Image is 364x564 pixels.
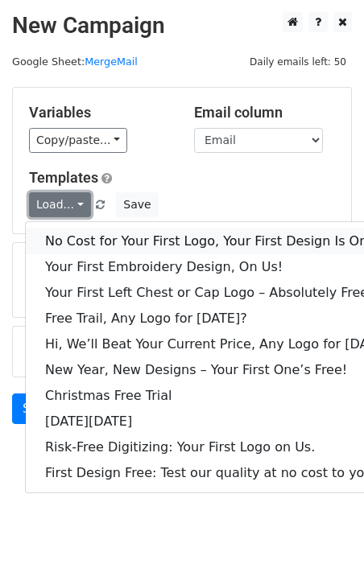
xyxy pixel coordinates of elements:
[29,192,91,217] a: Load...
[29,128,127,153] a: Copy/paste...
[85,56,138,68] a: MergeMail
[12,393,65,424] a: Send
[29,104,170,121] h5: Variables
[12,56,138,68] small: Google Sheet:
[244,53,352,71] span: Daily emails left: 50
[244,56,352,68] a: Daily emails left: 50
[29,169,98,186] a: Templates
[12,12,352,39] h2: New Campaign
[283,487,364,564] iframe: Chat Widget
[116,192,158,217] button: Save
[194,104,335,121] h5: Email column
